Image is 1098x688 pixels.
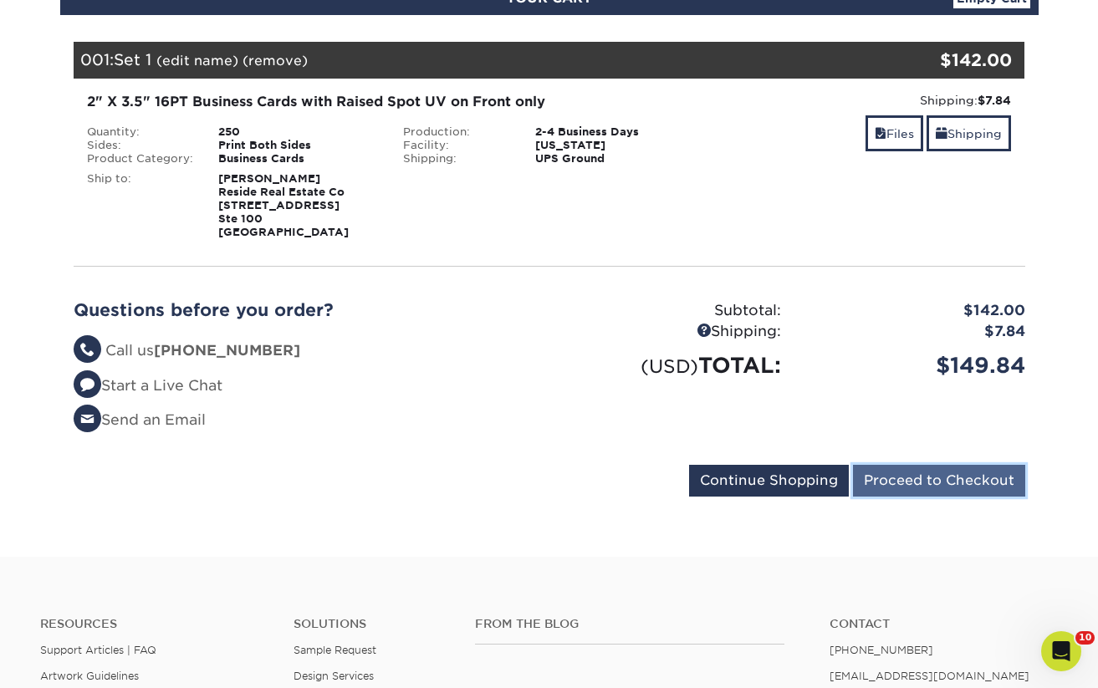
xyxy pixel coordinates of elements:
[74,411,206,428] a: Send an Email
[523,152,707,166] div: UPS Ground
[794,321,1038,343] div: $7.84
[40,617,268,631] h4: Resources
[794,300,1038,322] div: $142.00
[866,48,1013,73] div: $142.00
[74,42,866,79] div: 001:
[1041,631,1081,671] iframe: Intercom live chat
[936,127,947,140] span: shipping
[74,300,537,320] h2: Questions before you order?
[294,617,449,631] h4: Solutions
[830,644,933,656] a: [PHONE_NUMBER]
[294,670,374,682] a: Design Services
[206,152,391,166] div: Business Cards
[154,342,300,359] strong: [PHONE_NUMBER]
[689,465,849,497] input: Continue Shopping
[206,125,391,139] div: 250
[206,139,391,152] div: Print Both Sides
[74,340,537,362] li: Call us
[549,321,794,343] div: Shipping:
[830,670,1029,682] a: [EMAIL_ADDRESS][DOMAIN_NAME]
[87,92,695,112] div: 2" X 3.5" 16PT Business Cards with Raised Spot UV on Front only
[391,125,523,139] div: Production:
[866,115,923,151] a: Files
[523,125,707,139] div: 2-4 Business Days
[218,172,349,238] strong: [PERSON_NAME] Reside Real Estate Co [STREET_ADDRESS] Ste 100 [GEOGRAPHIC_DATA]
[74,125,207,139] div: Quantity:
[294,644,376,656] a: Sample Request
[74,377,222,394] a: Start a Live Chat
[875,127,886,140] span: files
[156,53,238,69] a: (edit name)
[549,349,794,381] div: TOTAL:
[74,139,207,152] div: Sides:
[720,92,1012,109] div: Shipping:
[74,172,207,239] div: Ship to:
[978,94,1011,107] strong: $7.84
[549,300,794,322] div: Subtotal:
[927,115,1011,151] a: Shipping
[794,349,1038,381] div: $149.84
[523,139,707,152] div: [US_STATE]
[1075,631,1095,645] span: 10
[243,53,308,69] a: (remove)
[853,465,1025,497] input: Proceed to Checkout
[74,152,207,166] div: Product Category:
[475,617,784,631] h4: From the Blog
[641,355,698,377] small: (USD)
[830,617,1058,631] a: Contact
[391,139,523,152] div: Facility:
[391,152,523,166] div: Shipping:
[114,50,151,69] span: Set 1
